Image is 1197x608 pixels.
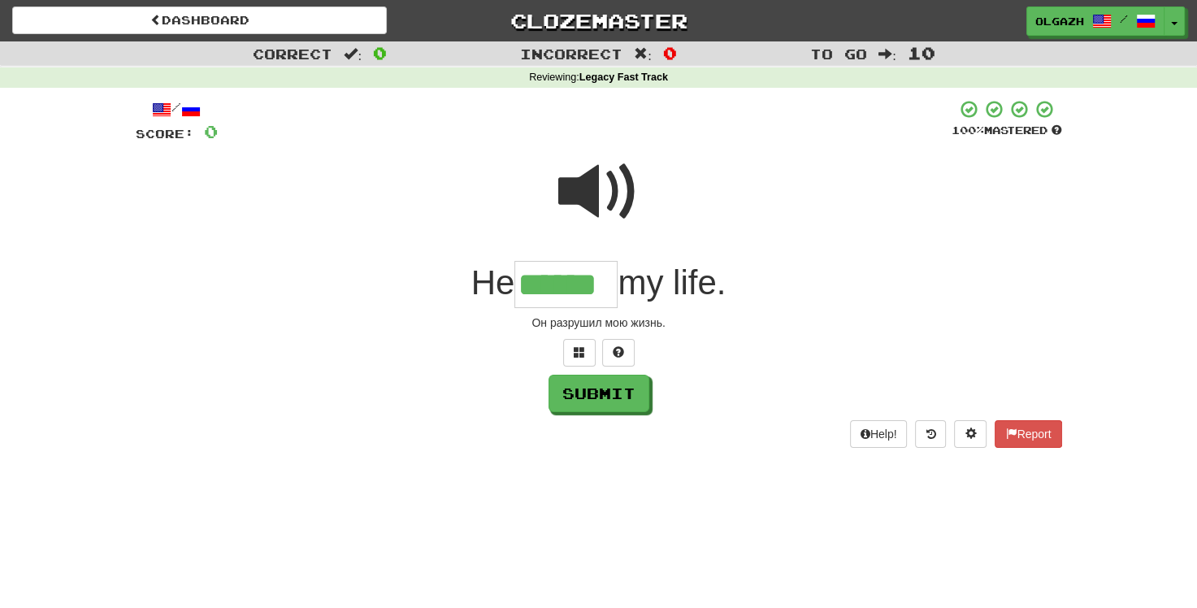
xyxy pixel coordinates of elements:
[602,339,635,367] button: Single letter hint - you only get 1 per sentence and score half the points! alt+h
[663,43,677,63] span: 0
[634,47,652,61] span: :
[136,127,194,141] span: Score:
[411,7,786,35] a: Clozemaster
[549,375,649,412] button: Submit
[952,124,1062,138] div: Mastered
[253,46,332,62] span: Correct
[878,47,896,61] span: :
[579,72,668,83] strong: Legacy Fast Track
[563,339,596,367] button: Switch sentence to multiple choice alt+p
[915,420,946,448] button: Round history (alt+y)
[471,263,515,302] span: He
[850,420,908,448] button: Help!
[952,124,984,137] span: 100 %
[1120,13,1128,24] span: /
[1035,14,1084,28] span: OlgaZh
[618,263,726,302] span: my life.
[344,47,362,61] span: :
[204,121,218,141] span: 0
[373,43,387,63] span: 0
[995,420,1061,448] button: Report
[908,43,935,63] span: 10
[810,46,867,62] span: To go
[136,315,1062,331] div: Он разрушил мою жизнь.
[136,99,218,119] div: /
[12,7,387,34] a: Dashboard
[1026,7,1164,36] a: OlgaZh /
[520,46,622,62] span: Incorrect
